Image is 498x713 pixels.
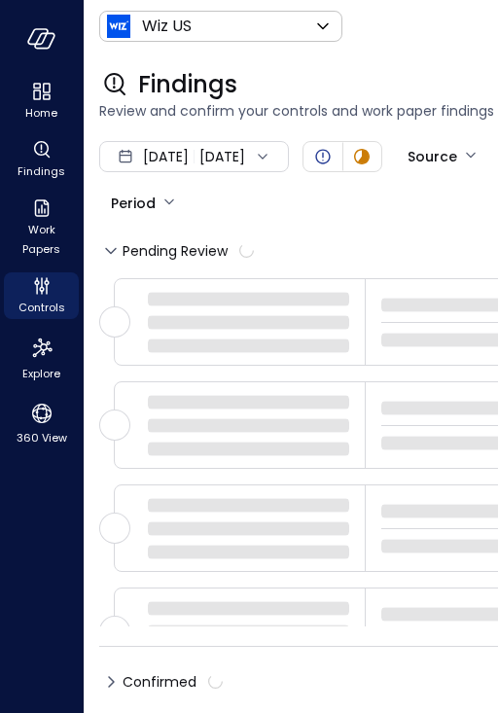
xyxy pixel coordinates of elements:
[4,195,79,261] div: Work Papers
[22,364,60,383] span: Explore
[143,146,189,167] span: [DATE]
[350,145,373,168] div: In Progress
[207,673,223,689] span: calculating...
[4,397,79,449] div: 360 View
[4,78,79,125] div: Home
[25,103,57,123] span: Home
[18,298,65,317] span: Controls
[17,428,67,447] span: 360 View
[142,15,192,38] p: Wiz US
[123,666,223,697] span: Confirmed
[123,235,254,267] span: Pending Review
[4,136,79,183] div: Findings
[18,161,65,181] span: Findings
[107,15,130,38] img: Icon
[4,272,79,319] div: Controls
[138,69,237,100] span: Findings
[238,242,254,258] span: calculating...
[4,331,79,385] div: Explore
[311,145,335,168] div: Open
[111,187,156,220] div: Period
[12,220,71,259] span: Work Papers
[408,140,457,173] div: Source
